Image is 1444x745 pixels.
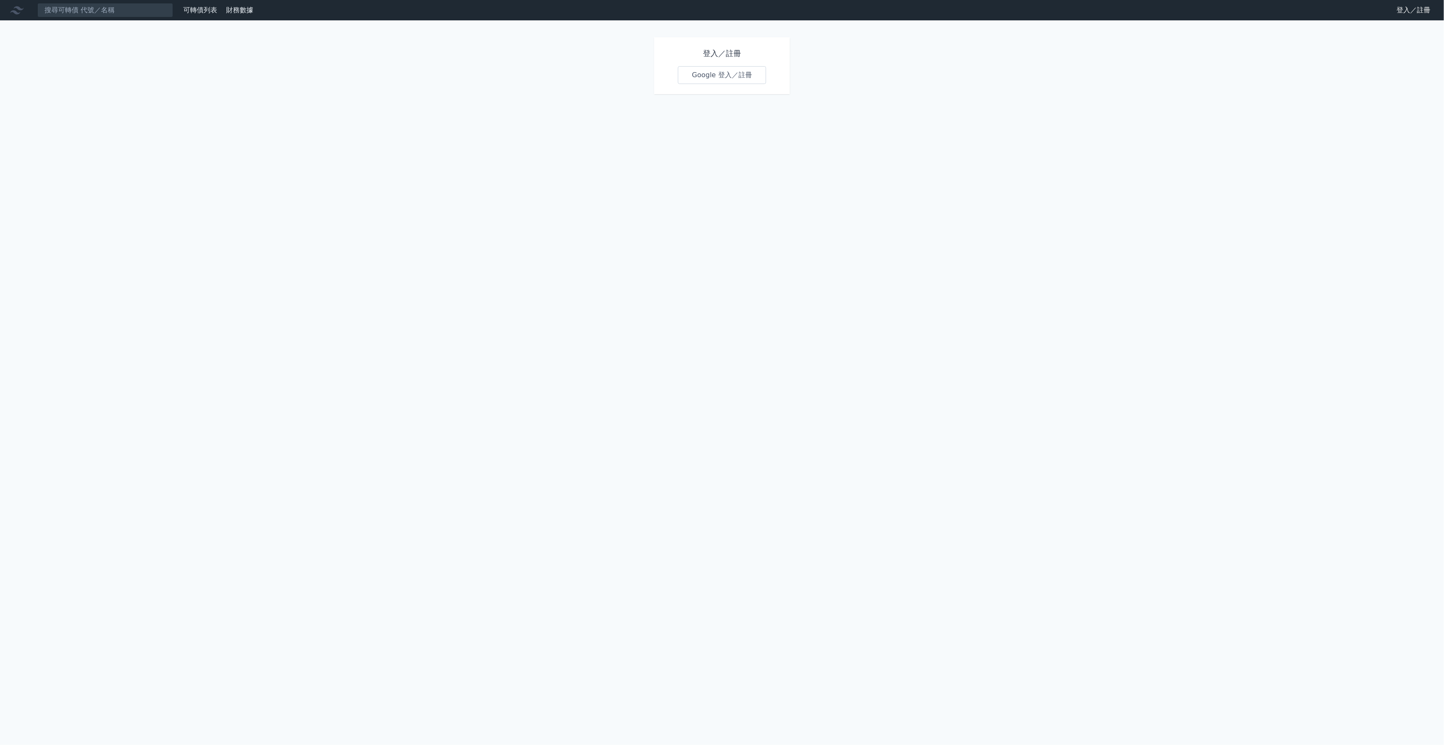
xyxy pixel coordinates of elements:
a: 財務數據 [226,6,253,14]
a: 登入／註冊 [1390,3,1437,17]
h1: 登入／註冊 [678,48,766,59]
input: 搜尋可轉債 代號／名稱 [37,3,173,17]
a: 可轉債列表 [183,6,217,14]
a: Google 登入／註冊 [678,66,766,84]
